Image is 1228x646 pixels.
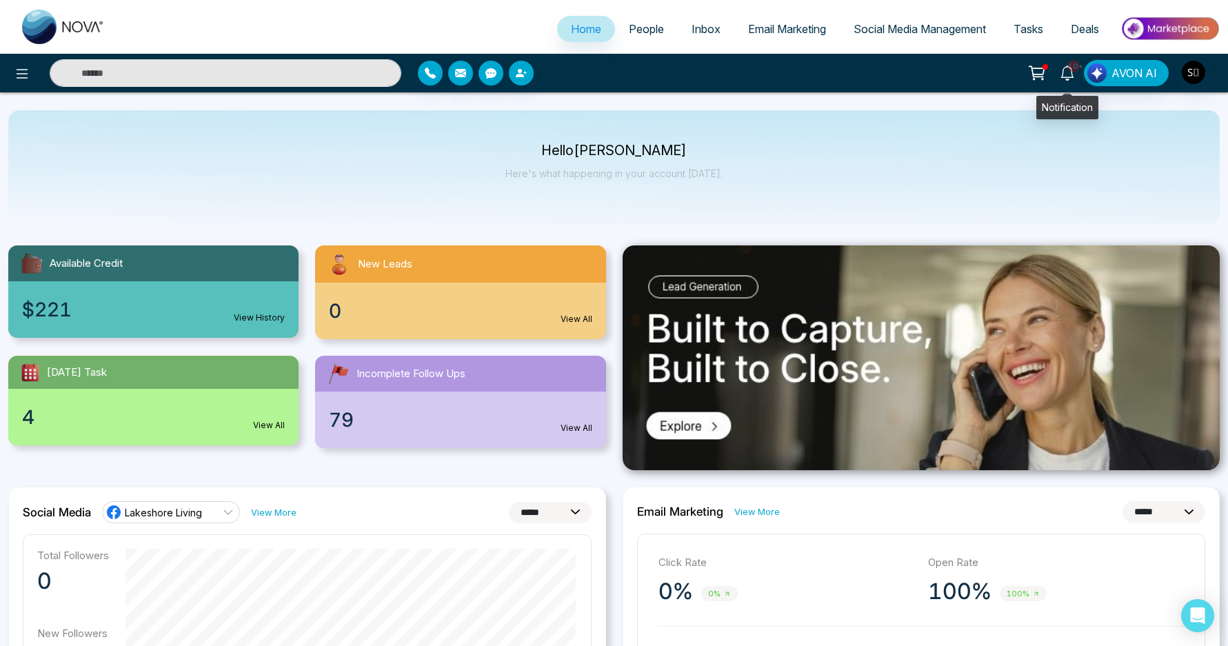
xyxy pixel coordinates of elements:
span: People [629,22,664,36]
p: Click Rate [658,555,914,571]
span: New Leads [358,256,412,272]
p: 0 [37,567,109,595]
h2: Email Marketing [637,505,723,518]
span: Social Media Management [854,22,986,36]
img: newLeads.svg [326,251,352,277]
span: Inbox [692,22,721,36]
img: availableCredit.svg [19,251,44,276]
a: Deals [1057,16,1113,42]
img: User Avatar [1182,61,1205,84]
p: 100% [928,578,992,605]
span: AVON AI [1111,65,1157,81]
span: 79 [329,405,354,434]
p: 0% [658,578,693,605]
button: AVON AI [1084,60,1169,86]
img: Lead Flow [1087,63,1107,83]
span: 0 [329,296,341,325]
img: followUps.svg [326,361,351,386]
a: View History [234,312,285,324]
span: Tasks [1014,22,1043,36]
div: Notification [1036,96,1098,119]
span: 4 [22,403,34,432]
img: Nova CRM Logo [22,10,105,44]
img: todayTask.svg [19,361,41,383]
a: Inbox [678,16,734,42]
p: New Followers [37,627,109,640]
span: $221 [22,295,72,324]
a: People [615,16,678,42]
span: 10+ [1067,60,1080,72]
a: Home [557,16,615,42]
h2: Social Media [23,505,91,519]
a: View All [253,419,285,432]
a: View More [734,505,780,518]
img: . [623,245,1220,470]
a: Email Marketing [734,16,840,42]
span: Available Credit [50,256,123,272]
a: Tasks [1000,16,1057,42]
span: Deals [1071,22,1099,36]
p: Here's what happening in your account [DATE]. [505,168,723,179]
span: 0% [701,586,738,602]
span: Lakeshore Living [125,506,202,519]
a: View More [251,506,296,519]
p: Open Rate [928,555,1184,571]
img: Market-place.gif [1120,13,1220,44]
span: Home [571,22,601,36]
a: Incomplete Follow Ups79View All [307,356,614,448]
span: 100% [1000,586,1047,602]
p: Total Followers [37,549,109,562]
div: Open Intercom Messenger [1181,599,1214,632]
span: Email Marketing [748,22,826,36]
span: [DATE] Task [47,365,107,381]
a: View All [561,313,592,325]
a: New Leads0View All [307,245,614,339]
p: Hello [PERSON_NAME] [505,145,723,157]
a: 10+ [1051,60,1084,84]
span: Incomplete Follow Ups [356,366,465,382]
a: View All [561,422,592,434]
a: Social Media Management [840,16,1000,42]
